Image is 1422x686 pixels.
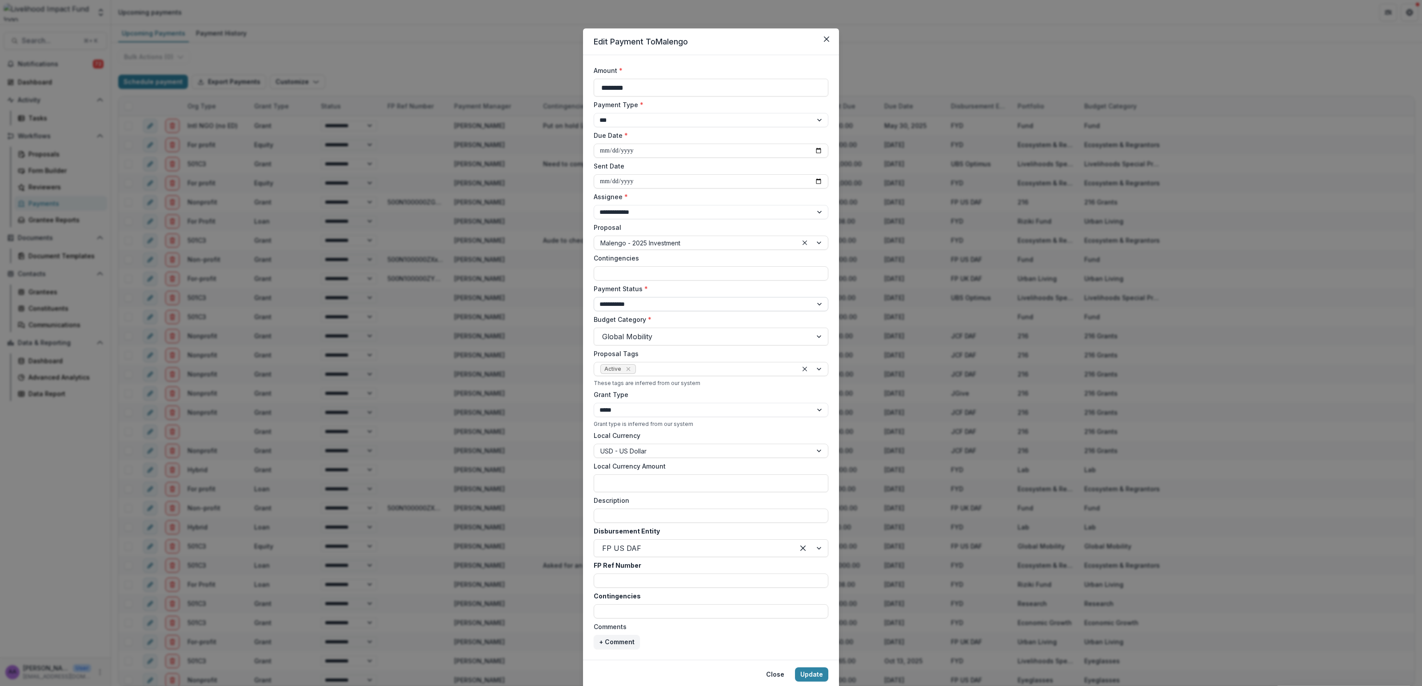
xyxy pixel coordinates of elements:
div: These tags are inferred from our system [594,380,828,386]
label: Amount [594,66,823,75]
label: Payment Status [594,284,823,293]
button: Close [819,32,834,46]
div: Clear selected options [796,541,810,555]
button: + Comment [594,635,640,649]
label: Budget Category [594,315,823,324]
label: Local Currency [594,431,640,440]
label: Contingencies [594,591,823,601]
label: Due Date [594,131,823,140]
label: Local Currency Amount [594,461,823,471]
header: Edit Payment To Malengo [583,28,839,55]
div: Clear selected options [799,237,810,248]
div: Grant type is inferred from our system [594,421,828,427]
label: Sent Date [594,161,823,171]
label: Assignee [594,192,823,201]
label: Comments [594,622,823,631]
span: Active [604,366,621,372]
label: Payment Type [594,100,823,109]
label: FP Ref Number [594,561,823,570]
div: Clear selected options [799,364,810,374]
label: Proposal [594,223,823,232]
label: Grant Type [594,390,823,399]
div: Remove Active [624,365,633,373]
label: Proposal Tags [594,349,823,358]
label: Description [594,496,823,505]
label: Disbursement Entity [594,526,823,536]
button: Close [761,667,790,682]
button: Update [795,667,828,682]
label: Contingencies [594,253,823,263]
